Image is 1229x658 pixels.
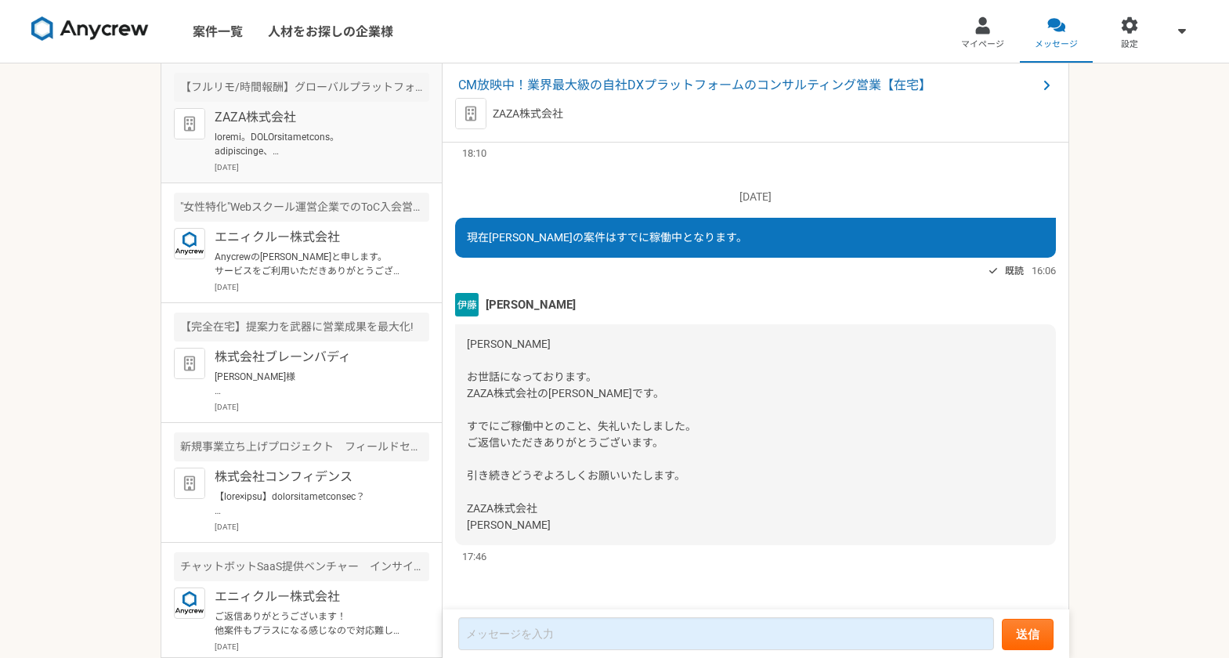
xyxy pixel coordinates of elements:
[31,16,149,42] img: 8DqYSo04kwAAAAASUVORK5CYII=
[1032,263,1056,278] span: 16:06
[174,73,429,102] div: 【フルリモ/時間報酬】グローバルプラットフォームのカスタマーサクセス急募！
[215,348,408,367] p: 株式会社ブレーンバディ
[174,432,429,461] div: 新規事業立ち上げプロジェクト フィールドセールス
[455,189,1056,205] p: [DATE]
[215,130,408,158] p: loremi。DOLOrsitametcons。 adipiscinge、seddoeiusmodtemporincididun。 utlaboreetdolo、magnaaliquaenima...
[1005,262,1024,280] span: 既読
[215,490,408,518] p: 【lore×ipsu】dolorsitametconsec？ adipiscingelitseddoeius。 tempor、incididuntutlaboreetdo、magnaaliqua...
[486,296,576,313] span: [PERSON_NAME]
[1002,619,1054,650] button: 送信
[215,108,408,127] p: ZAZA株式会社
[493,106,563,122] p: ZAZA株式会社
[215,370,408,398] p: [PERSON_NAME]様 お世話になっております。 株式会社ブレーンバディ採用担当です。 先程お送りしたお名前に訂正があり再度ご連絡いたしました。 誤りがあり、大変申し訳ございません。 この...
[467,231,747,244] span: 現在[PERSON_NAME]の案件はすでに稼働中となります。
[174,193,429,222] div: "女性特化"Webスクール運営企業でのToC入会営業（フルリモート可）
[215,281,429,293] p: [DATE]
[1121,38,1138,51] span: 設定
[174,468,205,499] img: default_org_logo-42cde973f59100197ec2c8e796e4974ac8490bb5b08a0eb061ff975e4574aa76.png
[215,521,429,533] p: [DATE]
[174,108,205,139] img: default_org_logo-42cde973f59100197ec2c8e796e4974ac8490bb5b08a0eb061ff975e4574aa76.png
[174,348,205,379] img: default_org_logo-42cde973f59100197ec2c8e796e4974ac8490bb5b08a0eb061ff975e4574aa76.png
[215,641,429,653] p: [DATE]
[961,38,1004,51] span: マイページ
[174,228,205,259] img: logo_text_blue_01.png
[215,228,408,247] p: エニィクルー株式会社
[462,549,486,564] span: 17:46
[174,552,429,581] div: チャットボットSaaS提供ベンチャー インサイドセールス
[455,293,479,316] img: unnamed.png
[215,587,408,606] p: エニィクルー株式会社
[215,161,429,173] p: [DATE]
[1035,38,1078,51] span: メッセージ
[462,146,486,161] span: 18:10
[215,609,408,638] p: ご返信ありがとうございます！ 他案件もプラスになる感じなので対応難しいと思われます！ 申し訳ございません！
[174,587,205,619] img: logo_text_blue_01.png
[467,338,696,531] span: [PERSON_NAME] お世話になっております。 ZAZA株式会社の[PERSON_NAME]です。 すでにご稼働中とのこと、失礼いたしました。 ご返信いただきありがとうございます。 引き続...
[455,98,486,129] img: default_org_logo-42cde973f59100197ec2c8e796e4974ac8490bb5b08a0eb061ff975e4574aa76.png
[174,313,429,342] div: 【完全在宅】提案力を武器に営業成果を最大化!
[215,468,408,486] p: 株式会社コンフィデンス
[458,76,1037,95] span: CM放映中！業界最大級の自社DXプラットフォームのコンサルティング営業【在宅】
[215,250,408,278] p: Anycrewの[PERSON_NAME]と申します。 サービスをご利用いただきありがとうございます。 プロフィールを拝見し、これまでのご経験を踏まえて、こちらの案件でご活躍いただけるのではと思...
[215,401,429,413] p: [DATE]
